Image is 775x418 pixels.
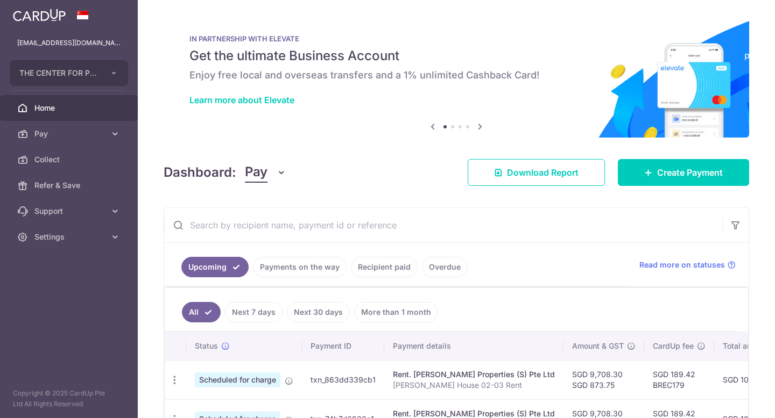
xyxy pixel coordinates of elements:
span: Read more on statuses [639,260,725,270]
span: THE CENTER FOR PSYCHOLOGY PTE. LTD. [19,68,99,78]
img: CardUp [13,9,66,21]
span: Collect [34,154,105,165]
div: Rent. [PERSON_NAME] Properties (S) Pte Ltd [393,369,555,380]
td: SGD 9,708.30 SGD 873.75 [563,360,644,399]
span: Pay [34,128,105,139]
span: Scheduled for charge [195,372,280,387]
p: [PERSON_NAME] House 02-03 Rent [393,380,555,391]
input: Search by recipient name, payment id or reference [164,208,723,242]
th: Payment details [384,332,563,360]
a: All [182,302,221,322]
span: Status [195,341,218,351]
a: Download Report [468,159,605,186]
td: SGD 189.42 BREC179 [644,360,714,399]
span: CardUp fee [653,341,694,351]
th: Payment ID [302,332,384,360]
img: Renovation banner [164,17,749,138]
p: IN PARTNERSHIP WITH ELEVATE [189,34,723,43]
span: Support [34,206,105,217]
h5: Get the ultimate Business Account [189,47,723,64]
a: Payments on the way [253,257,347,277]
h4: Dashboard: [164,163,236,182]
span: Total amt. [723,341,758,351]
a: Next 7 days [225,302,283,322]
span: Refer & Save [34,180,105,191]
span: Settings [34,232,105,242]
h6: Enjoy free local and overseas transfers and a 1% unlimited Cashback Card! [189,69,723,82]
a: More than 1 month [354,302,438,322]
a: Next 30 days [287,302,350,322]
td: txn_863dd339cb1 [302,360,384,399]
a: Create Payment [618,159,749,186]
span: Amount & GST [572,341,624,351]
button: THE CENTER FOR PSYCHOLOGY PTE. LTD. [10,60,128,86]
a: Recipient paid [351,257,418,277]
span: Home [34,103,105,113]
button: Pay [245,162,286,183]
a: Read more on statuses [639,260,736,270]
a: Upcoming [181,257,249,277]
span: Pay [245,162,267,183]
a: Learn more about Elevate [189,95,294,105]
span: Create Payment [657,166,723,179]
span: Download Report [507,166,579,179]
a: Overdue [422,257,468,277]
p: [EMAIL_ADDRESS][DOMAIN_NAME] [17,38,121,48]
